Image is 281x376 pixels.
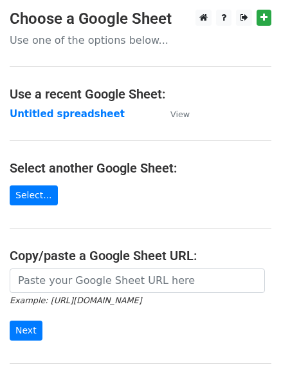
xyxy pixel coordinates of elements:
[10,268,265,293] input: Paste your Google Sheet URL here
[10,185,58,205] a: Select...
[10,160,271,176] h4: Select another Google Sheet:
[158,108,190,120] a: View
[10,321,42,341] input: Next
[10,108,125,120] a: Untitled spreadsheet
[10,296,141,305] small: Example: [URL][DOMAIN_NAME]
[170,109,190,119] small: View
[10,10,271,28] h3: Choose a Google Sheet
[10,248,271,263] h4: Copy/paste a Google Sheet URL:
[10,33,271,47] p: Use one of the options below...
[10,86,271,102] h4: Use a recent Google Sheet:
